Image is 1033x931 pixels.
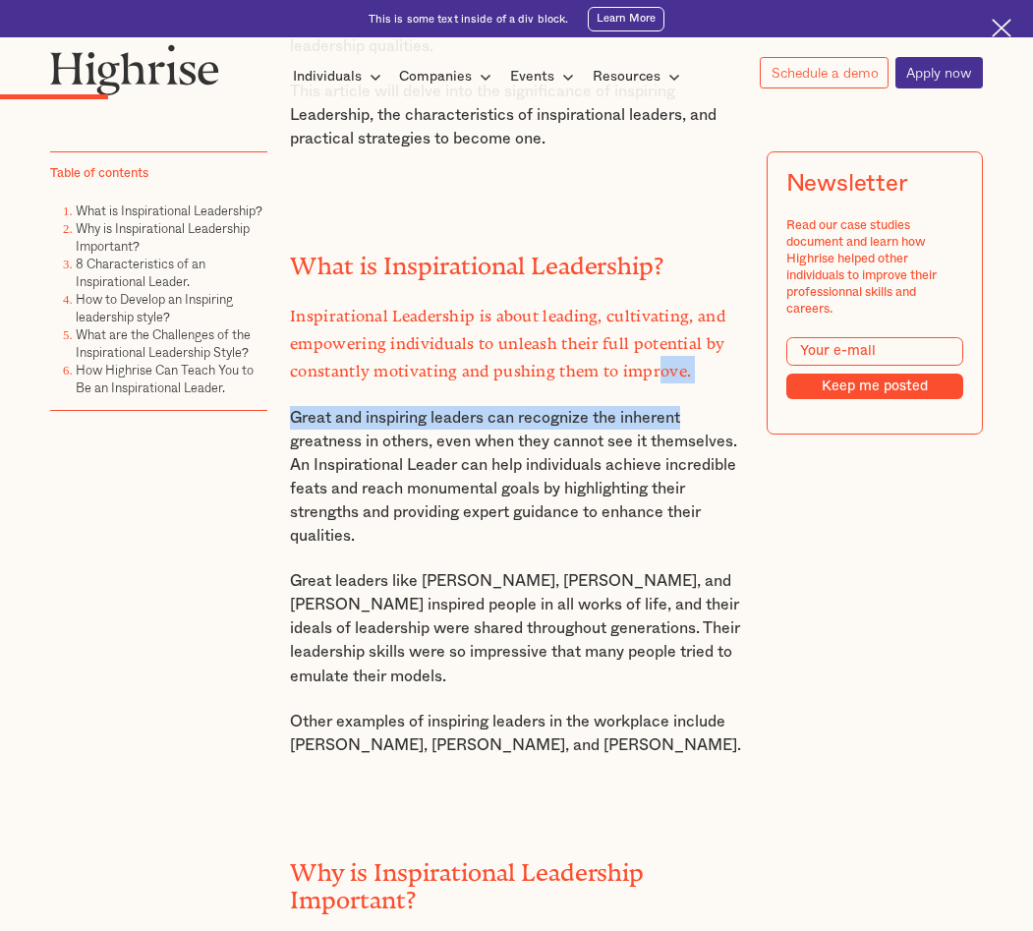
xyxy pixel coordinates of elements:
form: Modal Form [786,337,963,400]
div: Individuals [293,65,362,88]
div: Newsletter [786,171,908,199]
div: Resources [593,65,686,88]
input: Keep me posted [786,373,963,399]
input: Your e-mail [786,337,963,366]
a: What is Inspirational Leadership? [76,201,262,220]
p: ‍ [290,780,743,803]
p: This article will delve into the significance of inspiring Leadership, the characteristics of ins... [290,80,743,150]
p: Great and inspiring leaders can recognize the inherent greatness in others, even when they cannot... [290,406,743,548]
div: This is some text inside of a div block. [369,12,569,27]
img: Highrise logo [50,44,218,95]
p: ‍ [290,173,743,197]
img: Cross icon [992,19,1010,37]
a: Why is Inspirational Leadership Important? [76,218,250,256]
h2: What is Inspirational Leadership? [290,247,743,274]
a: Schedule a demo [760,57,889,88]
div: Read our case studies document and learn how Highrise helped other individuals to improve their p... [786,217,963,318]
div: Companies [399,65,497,88]
a: Apply now [895,57,983,88]
div: Table of contents [50,165,148,182]
div: Events [510,65,554,88]
div: Companies [399,65,472,88]
p: Great leaders like [PERSON_NAME], [PERSON_NAME], and [PERSON_NAME] inspired people in all works o... [290,569,743,687]
a: What are the Challenges of the Inspirational Leadership Style? [76,324,251,362]
a: How Highrise Can Teach You to Be an Inspirational Leader. [76,360,254,397]
div: Resources [593,65,660,88]
a: How to Develop an Inspiring leadership style? [76,289,233,326]
div: Events [510,65,580,88]
h2: Why is Inspirational Leadership Important? [290,853,743,908]
p: Other examples of inspiring leaders in the workplace include [PERSON_NAME], [PERSON_NAME], and [P... [290,710,743,757]
div: Individuals [293,65,387,88]
strong: Inspirational Leadership is about leading, cultivating, and empowering individuals to unleash the... [290,307,725,373]
a: Learn More [588,7,665,31]
a: 8 Characteristics of an Inspirational Leader. [76,254,205,291]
